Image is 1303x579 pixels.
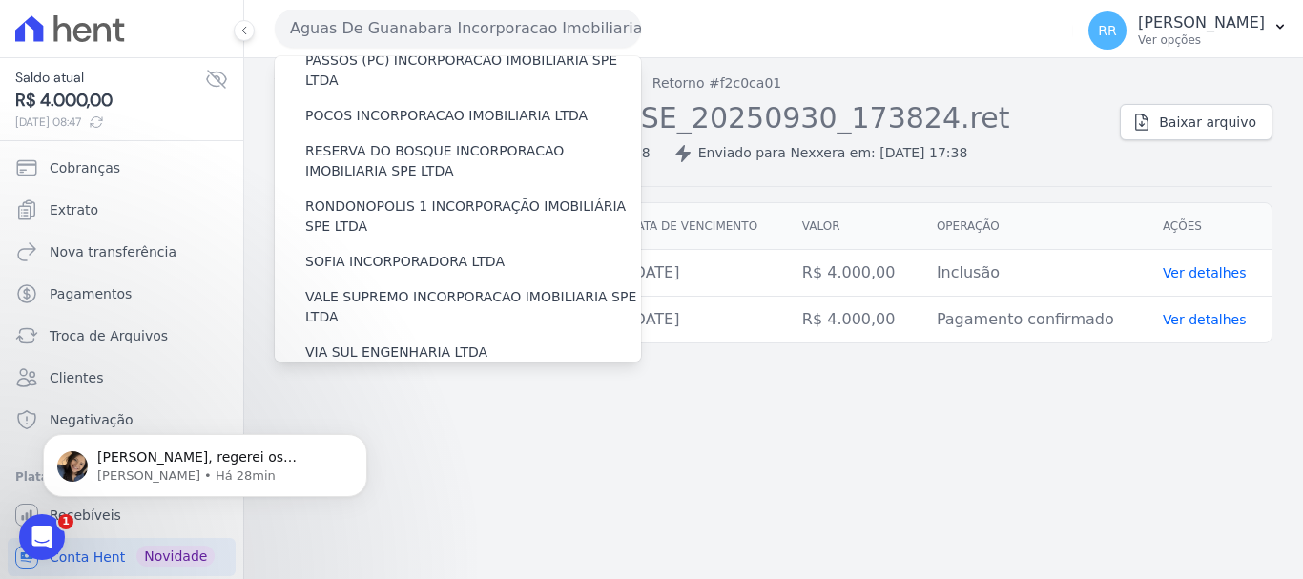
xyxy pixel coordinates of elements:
a: Conta Hent Novidade [8,538,236,576]
a: Ver detalhes [1163,265,1247,280]
a: Cobranças [8,149,236,187]
label: PASSOS (PC) INCORPORACAO IMOBILIARIA SPE LTDA [305,51,641,91]
p: Ver opções [1138,32,1265,48]
span: Cobranças [50,158,120,177]
th: Ações [1148,203,1272,250]
a: Retorno #f2c0ca01 [652,73,781,93]
nav: Breadcrumb [275,73,1105,93]
span: Novidade [136,546,215,567]
span: Saldo atual [15,68,205,88]
th: Operação [921,203,1148,250]
span: R$ 4.000,00 [15,88,205,114]
th: Valor [787,203,921,250]
span: Troca de Arquivos [50,326,168,345]
td: R$ 4.000,00 [787,250,921,297]
a: Extrato [8,191,236,229]
span: 1 [58,514,73,529]
label: RESERVA DO BOSQUE INCORPORACAO IMOBILIARIA SPE LTDA [305,141,641,181]
a: Negativação [8,401,236,439]
td: Inclusão [921,250,1148,297]
a: Troca de Arquivos [8,317,236,355]
span: Pagamentos [50,284,132,303]
label: RONDONOPOLIS 1 INCORPORAÇÃO IMOBILIÁRIA SPE LTDA [305,196,641,237]
label: VIA SUL ENGENHARIA LTDA [305,342,487,362]
td: R$ 4.000,00 [787,297,921,343]
iframe: Intercom notifications mensagem [14,394,396,527]
span: RR [1098,24,1116,37]
span: Conta Hent [50,548,125,567]
span: VSE_20250930_173824.ret [621,99,1009,134]
span: [DATE] 08:47 [15,114,205,131]
td: Pagamento confirmado [921,297,1148,343]
iframe: Intercom live chat [19,514,65,560]
a: Clientes [8,359,236,397]
a: Baixar arquivo [1120,104,1272,140]
td: [DATE] [612,297,786,343]
span: Baixar arquivo [1159,113,1256,132]
span: Nova transferência [50,242,176,261]
button: Aguas De Guanabara Incorporacao Imobiliaria SPE LTDA [275,10,641,48]
a: Nova transferência [8,233,236,271]
a: Ver detalhes [1163,312,1247,327]
label: VALE SUPREMO INCORPORACAO IMOBILIARIA SPE LTDA [305,287,641,327]
span: Extrato [50,200,98,219]
a: Recebíveis [8,496,236,534]
span: Clientes [50,368,103,387]
th: Data de vencimento [612,203,786,250]
td: [DATE] [612,250,786,297]
label: SOFIA INCORPORADORA LTDA [305,252,505,272]
div: Enviado para Nexxera em: [DATE] 17:38 [673,143,968,163]
label: POCOS INCORPORACAO IMOBILIARIA LTDA [305,106,588,126]
button: RR [PERSON_NAME] Ver opções [1073,4,1303,57]
p: [PERSON_NAME] [1138,13,1265,32]
a: Pagamentos [8,275,236,313]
